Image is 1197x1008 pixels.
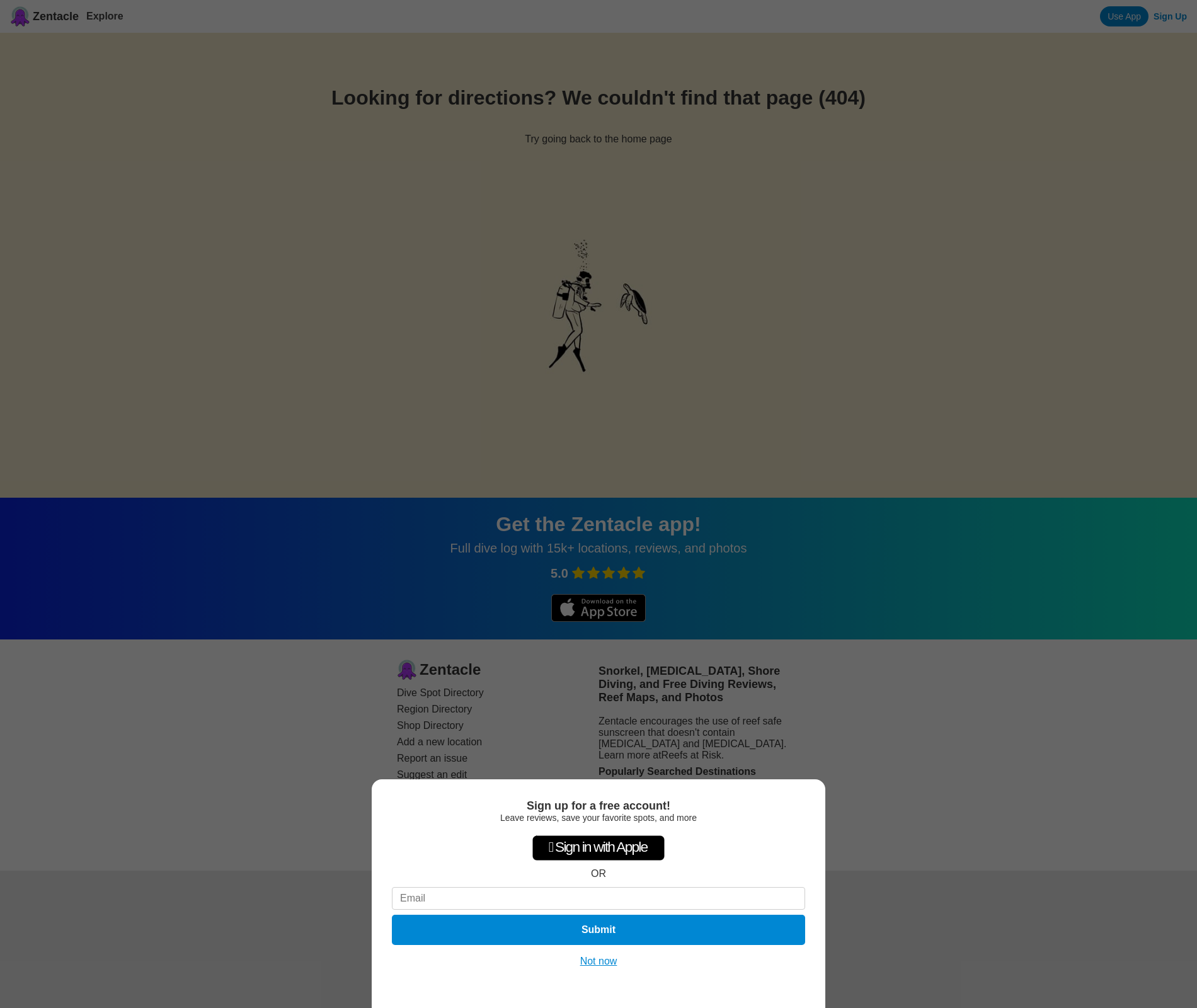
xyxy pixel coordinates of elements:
[392,799,805,813] div: Sign up for a free account!
[591,868,606,879] div: OR
[392,813,805,823] div: Leave reviews, save your favorite spots, and more
[392,915,805,945] button: Submit
[532,835,665,861] div: Sign in with Apple
[576,955,621,968] button: Not now
[392,887,805,910] input: Email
